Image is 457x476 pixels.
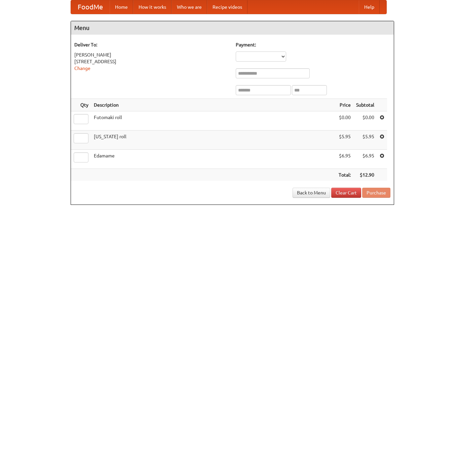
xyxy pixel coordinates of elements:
[353,150,377,169] td: $6.95
[359,0,380,14] a: Help
[74,51,229,58] div: [PERSON_NAME]
[74,66,90,71] a: Change
[353,169,377,181] th: $12.90
[336,111,353,131] td: $0.00
[362,188,390,198] button: Purchase
[236,41,390,48] h5: Payment:
[133,0,172,14] a: How it works
[91,150,336,169] td: Edamame
[336,169,353,181] th: Total:
[71,0,110,14] a: FoodMe
[91,111,336,131] td: Futomaki roll
[336,150,353,169] td: $6.95
[353,99,377,111] th: Subtotal
[172,0,207,14] a: Who we are
[353,131,377,150] td: $5.95
[91,99,336,111] th: Description
[74,41,229,48] h5: Deliver To:
[110,0,133,14] a: Home
[71,99,91,111] th: Qty
[91,131,336,150] td: [US_STATE] roll
[207,0,247,14] a: Recipe videos
[293,188,330,198] a: Back to Menu
[331,188,361,198] a: Clear Cart
[336,99,353,111] th: Price
[336,131,353,150] td: $5.95
[74,58,229,65] div: [STREET_ADDRESS]
[71,21,394,35] h4: Menu
[353,111,377,131] td: $0.00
